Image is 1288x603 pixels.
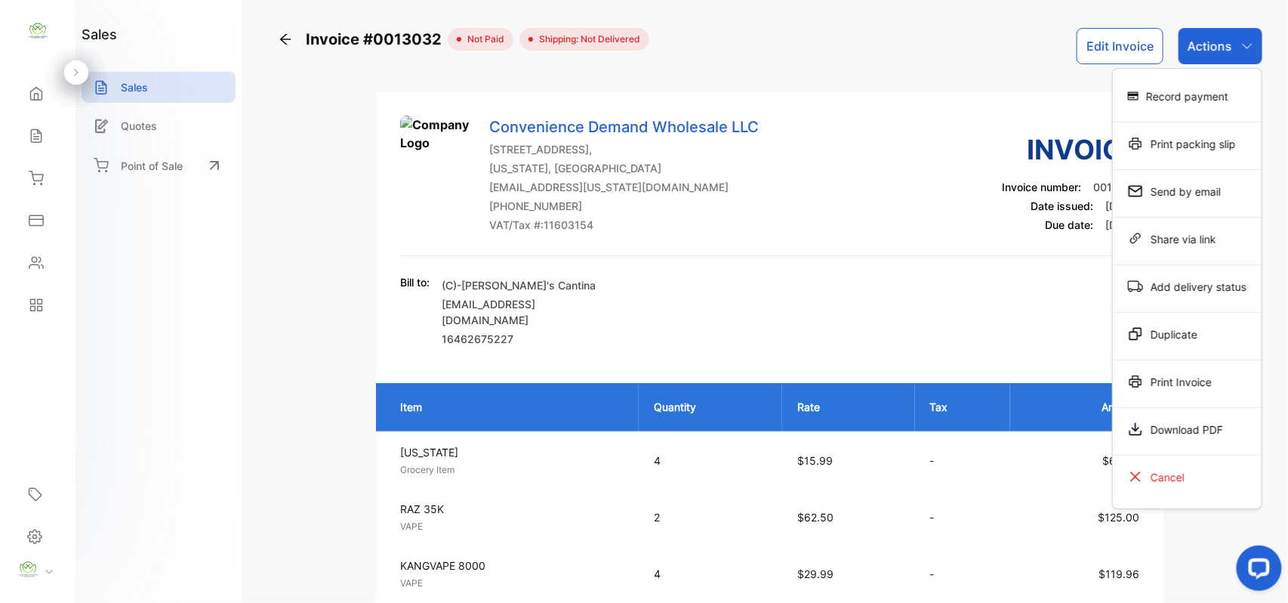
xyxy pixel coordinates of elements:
p: Bill to: [400,274,430,290]
div: Print Invoice [1113,366,1262,397]
span: Due date: [1046,218,1094,231]
span: $15.99 [797,454,833,467]
a: Point of Sale [82,149,236,182]
p: Sales [121,79,148,95]
p: Grocery Item [400,463,627,477]
span: $125.00 [1098,511,1140,524]
span: $119.96 [1099,567,1140,580]
span: 0013032 [1094,181,1140,193]
p: 16462675227 [442,331,615,347]
p: Item [400,399,624,415]
span: Shipping: Not Delivered [533,32,640,46]
p: Convenience Demand Wholesale LLC [489,116,759,138]
p: (C)-[PERSON_NAME]'s Cantina [442,277,615,293]
div: Add delivery status [1113,271,1262,301]
p: [PHONE_NUMBER] [489,198,759,214]
button: Edit Invoice [1077,28,1163,64]
div: Download PDF [1113,414,1262,444]
span: not paid [461,32,504,46]
a: Sales [82,72,236,103]
iframe: LiveChat chat widget [1225,540,1288,603]
p: Quantity [654,399,767,415]
button: Actions [1179,28,1262,64]
span: $63.96 [1103,454,1140,467]
h3: Invoice [1003,129,1140,170]
div: Send by email [1113,176,1262,206]
span: Invoice number: [1003,181,1082,193]
p: [EMAIL_ADDRESS][US_STATE][DOMAIN_NAME] [489,179,759,195]
p: Quotes [121,118,157,134]
p: [US_STATE], [GEOGRAPHIC_DATA] [489,160,759,176]
span: [DATE] [1106,218,1140,231]
p: - [930,453,995,468]
p: 4 [654,453,767,468]
img: profile [17,558,39,581]
p: Point of Sale [121,158,183,174]
span: [DATE] [1106,199,1140,212]
p: Actions [1188,37,1232,55]
div: Share via link [1113,224,1262,254]
span: Date issued: [1031,199,1094,212]
p: KANGVAPE 8000 [400,558,627,574]
p: 2 [654,509,767,525]
p: - [930,509,995,525]
p: VAPE [400,577,627,590]
p: VAT/Tax #: 11603154 [489,217,759,233]
p: [US_STATE] [400,444,627,460]
div: Cancel [1113,462,1262,492]
img: Company Logo [400,116,476,191]
p: 4 [654,566,767,582]
div: Record payment [1113,81,1262,111]
div: Duplicate [1113,319,1262,349]
p: Tax [930,399,995,415]
p: Amount [1025,399,1140,415]
div: Print packing slip [1113,128,1262,159]
p: RAZ 35K [400,501,627,517]
span: Invoice #0013032 [306,28,448,51]
img: logo [26,20,49,42]
a: Quotes [82,110,236,141]
p: [STREET_ADDRESS], [489,141,759,157]
p: Rate [797,399,900,415]
p: VAPE [400,520,627,533]
span: $29.99 [797,567,834,580]
p: - [930,566,995,582]
h1: sales [82,24,117,45]
p: [EMAIL_ADDRESS][DOMAIN_NAME] [442,296,615,328]
span: $62.50 [797,511,834,524]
